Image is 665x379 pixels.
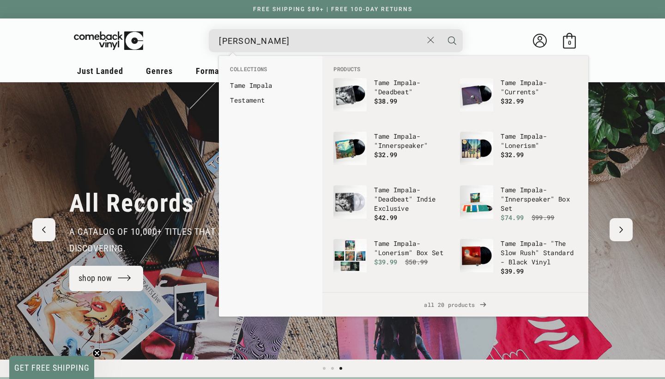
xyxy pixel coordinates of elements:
[393,239,417,248] b: Impala
[501,132,577,150] p: - "Lonerism"
[249,81,272,90] b: Impala
[455,181,582,234] li: products: Tame Impala - "Innerspeaker" Box Set
[501,78,516,87] b: Tame
[329,234,455,288] li: products: Tame Impala - "Lonerism" Box Set
[441,29,464,52] button: Search
[196,66,226,76] span: Formats
[455,234,582,288] li: products: Tame Impala - "The Slow Rush" Standard - Black Vinyl
[230,96,311,105] a: Testament
[230,81,245,90] b: Tame
[329,65,582,73] li: Products
[460,185,577,230] a: Tame Impala - "Innerspeaker" Box Set Tame Impala- "Innerspeaker" Box Set $74.99 $99.99
[328,364,337,373] button: Load slide 2 of 3
[374,239,389,248] b: Tame
[329,127,455,181] li: products: Tame Impala - "Innerspeaker"
[423,30,440,50] button: Close
[244,6,422,12] a: FREE SHIPPING $89+ | FREE 100-DAY RETURNS
[520,239,543,248] b: Impala
[219,56,322,112] div: Collections
[460,132,493,165] img: Tame Impala - "Lonerism"
[374,185,451,213] p: - "Deadbeat" Indie Exclusive
[501,132,516,141] b: Tame
[460,239,577,283] a: Tame Impala - "The Slow Rush" Standard - Black Vinyl Tame Impala- "The Slow Rush" Standard - Blac...
[330,293,581,317] span: all 20 products
[374,78,451,97] p: - "Deadbeat"
[501,185,516,194] b: Tame
[225,93,316,108] li: collections: Testament
[374,239,451,257] p: - "Lonerism" Box Set
[337,364,345,373] button: Load slide 3 of 3
[460,132,577,176] a: Tame Impala - "Lonerism" Tame Impala- "Lonerism" $32.99
[520,185,543,194] b: Impala
[393,185,417,194] b: Impala
[329,181,455,234] li: products: Tame Impala - "Deadbeat" Indie Exclusive
[374,185,389,194] b: Tame
[69,226,284,254] span: a catalog of 10,000+ Titles that are all worth discovering.
[374,132,451,150] p: - "Innerspeaker"
[501,239,577,267] p: - "The Slow Rush" Standard - Black Vinyl
[501,239,516,248] b: Tame
[393,78,417,87] b: Impala
[460,78,577,122] a: Tame Impala - "Currents" Tame Impala- "Currents" $32.99
[532,213,555,222] s: $99.99
[405,257,428,266] s: $50.99
[225,65,316,78] li: Collections
[225,78,316,93] li: collections: Tame Impala
[520,132,543,141] b: Impala
[219,31,423,50] input: When autocomplete results are available use up and down arrows to review and enter to select
[374,78,389,87] b: Tame
[460,185,493,219] img: Tame Impala - "Innerspeaker" Box Set
[460,78,493,111] img: Tame Impala - "Currents"
[501,78,577,97] p: - "Currents"
[333,185,367,219] img: Tame Impala - "Deadbeat" Indie Exclusive
[455,73,582,127] li: products: Tame Impala - "Currents"
[146,66,173,76] span: Genres
[320,364,328,373] button: Load slide 1 of 3
[333,132,451,176] a: Tame Impala - "Innerspeaker" Tame Impala- "Innerspeaker" $32.99
[333,239,367,272] img: Tame Impala - "Lonerism" Box Set
[455,127,582,181] li: products: Tame Impala - "Lonerism"
[329,288,455,342] li: products: Tame Impala - "The Slow Rush" Deluxe Edition Box Set
[77,66,123,76] span: Just Landed
[610,218,633,241] button: Next slide
[374,213,397,222] span: $42.99
[230,81,311,90] a: Tame Impala
[329,73,455,127] li: products: Tame Impala - "Deadbeat"
[374,97,397,105] span: $38.99
[333,239,451,283] a: Tame Impala - "Lonerism" Box Set Tame Impala- "Lonerism" Box Set $39.99 $50.99
[520,78,543,87] b: Impala
[322,56,588,292] div: Products
[322,292,588,317] div: View All
[501,185,577,213] p: - "Innerspeaker" Box Set
[242,96,257,104] b: tame
[333,78,451,122] a: Tame Impala - "Deadbeat" Tame Impala- "Deadbeat" $38.99
[209,29,463,52] div: Search
[333,185,451,230] a: Tame Impala - "Deadbeat" Indie Exclusive Tame Impala- "Deadbeat" Indie Exclusive $42.99
[69,188,194,219] h2: All Records
[333,132,367,165] img: Tame Impala - "Innerspeaker"
[69,266,143,291] a: shop now
[501,97,524,105] span: $32.99
[501,267,524,275] span: $39.99
[32,218,55,241] button: Previous slide
[14,363,90,373] span: GET FREE SHIPPING
[374,257,397,266] span: $39.99
[9,356,94,379] div: GET FREE SHIPPINGClose teaser
[374,132,389,141] b: Tame
[460,239,493,272] img: Tame Impala - "The Slow Rush" Standard - Black Vinyl
[393,132,417,141] b: Impala
[322,293,588,317] a: all 20 products
[92,348,102,358] button: Close teaser
[568,39,571,46] span: 0
[501,213,524,222] span: $74.99
[501,150,524,159] span: $32.99
[333,78,367,111] img: Tame Impala - "Deadbeat"
[455,288,582,342] li: products: Justice And Tame Impala - "Neverender (Remixes)"
[374,150,397,159] span: $32.99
